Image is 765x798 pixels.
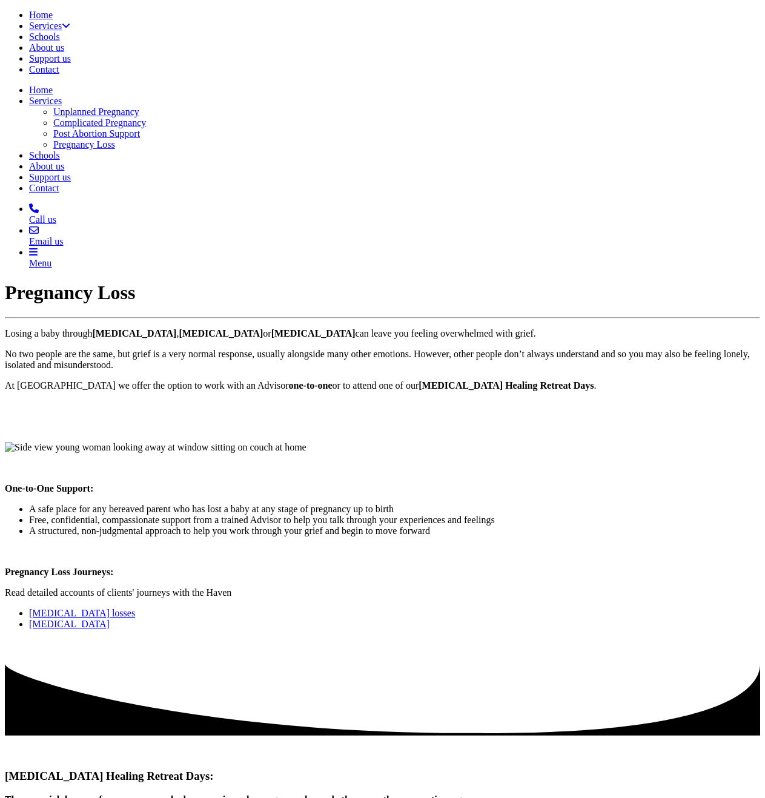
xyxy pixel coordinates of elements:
a: About us [29,42,64,53]
a: Email us [29,225,760,247]
p: Read detailed accounts of clients' journeys with the Haven [5,587,760,598]
strong: [MEDICAL_DATA] Healing Retreat Days: [5,770,213,782]
div: Email us [29,236,760,247]
div: Menu [29,258,760,269]
a: About us [29,161,64,171]
h1: Pregnancy Loss [5,282,760,304]
a: Home [29,85,53,95]
p: Losing a baby through , or can leave you feeling overwhelmed with grief. [5,328,760,339]
strong: [MEDICAL_DATA] [92,328,176,338]
li: A safe place for any bereaved parent who has lost a baby at any stage of pregnancy up to birth [29,504,760,515]
a: Post Abortion Support [53,128,140,139]
a: Schools [29,150,60,160]
a: Support us [29,172,71,182]
a: Contact [29,64,59,74]
a: [MEDICAL_DATA] losses [29,608,135,618]
a: Complicated Pregnancy [53,117,146,128]
a: Home [29,10,53,20]
img: Side view young woman looking away at window sitting on couch at home [5,442,306,453]
a: Services [29,96,62,106]
strong: One-to-One Support: [5,483,93,493]
strong: Pregnancy Loss Journeys: [5,567,113,577]
p: At [GEOGRAPHIC_DATA] we offer the option to work with an Advisor or to attend one of our . [5,380,760,391]
li: Free, confidential, compassionate support from a trained Advisor to help you talk through your ex... [29,515,760,526]
a: Call us [29,203,760,225]
a: Support us [29,53,71,64]
a: Schools [29,31,60,42]
a: Unplanned Pregnancy [53,107,139,117]
strong: one-to-one [289,380,333,391]
a: [MEDICAL_DATA] [29,619,110,629]
strong: [MEDICAL_DATA] [179,328,263,338]
p: No two people are the same, but grief is a very normal response, usually alongside many other emo... [5,349,760,371]
a: Menu [29,247,760,269]
div: Call us [29,214,760,225]
a: Services [29,21,70,31]
li: A structured, non-judgmental approach to help you work through your grief and begin to move forward [29,526,760,536]
strong: [MEDICAL_DATA] Healing Retreat Days [419,380,594,391]
a: Contact [29,183,59,193]
a: Pregnancy Loss [53,139,115,150]
strong: [MEDICAL_DATA] [271,328,356,338]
